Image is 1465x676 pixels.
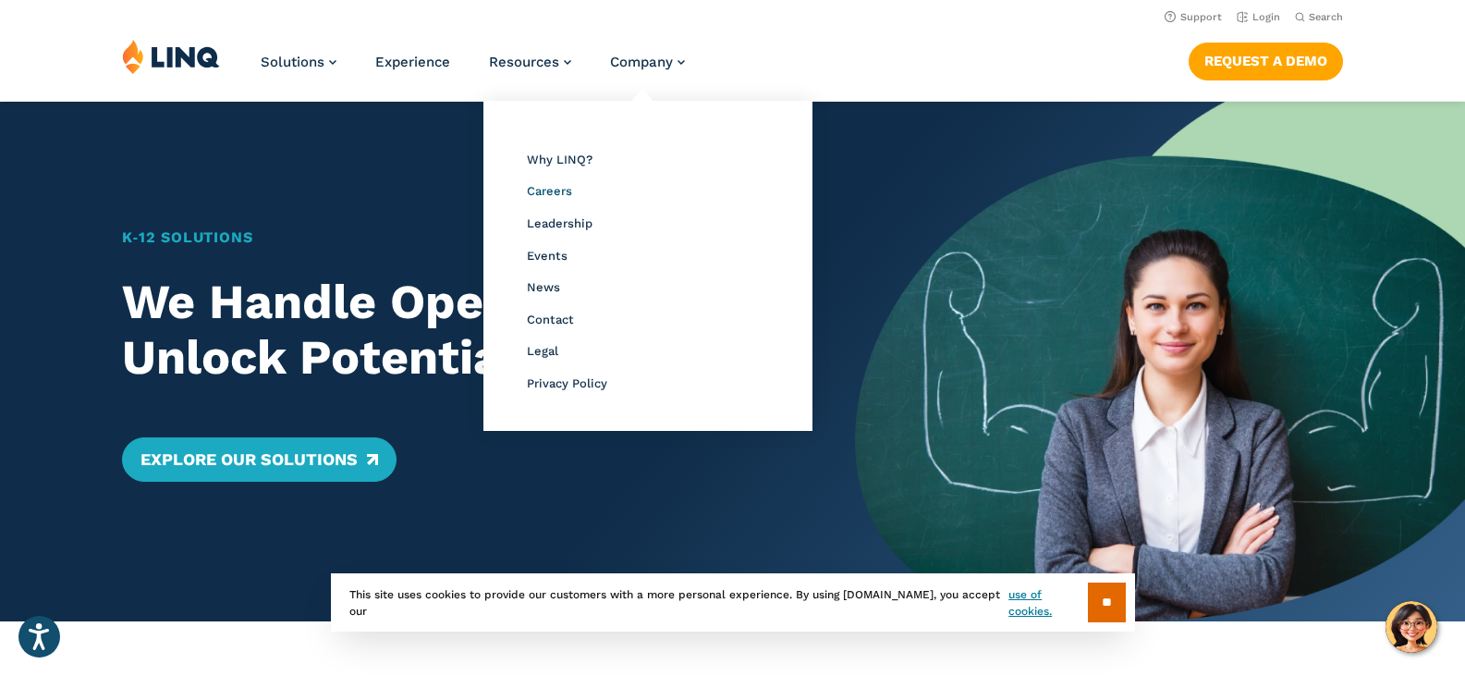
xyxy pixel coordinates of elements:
[527,344,558,358] a: Legal
[122,39,220,74] img: LINQ | K‑12 Software
[1295,10,1343,24] button: Open Search Bar
[527,249,568,263] a: Events
[331,573,1135,632] div: This site uses cookies to provide our customers with a more personal experience. By using [DOMAIN...
[1386,601,1437,653] button: Hello, have a question? Let’s chat.
[1189,39,1343,80] nav: Button Navigation
[261,54,324,70] span: Solutions
[1189,43,1343,80] a: Request a Demo
[527,313,574,326] a: Contact
[261,39,685,100] nav: Primary Navigation
[122,227,795,249] h1: K‑12 Solutions
[527,153,592,166] a: Why LINQ?
[527,376,607,390] a: Privacy Policy
[855,102,1465,621] img: Home Banner
[1165,11,1222,23] a: Support
[527,184,572,198] a: Careers
[375,54,450,70] a: Experience
[122,437,397,482] a: Explore Our Solutions
[489,54,559,70] span: Resources
[122,275,795,386] h2: We Handle Operations. You Unlock Potential.
[610,54,685,70] a: Company
[527,216,592,230] a: Leadership
[610,54,673,70] span: Company
[527,280,560,294] a: News
[1237,11,1280,23] a: Login
[261,54,336,70] a: Solutions
[1309,11,1343,23] span: Search
[489,54,571,70] a: Resources
[1008,586,1087,620] a: use of cookies.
